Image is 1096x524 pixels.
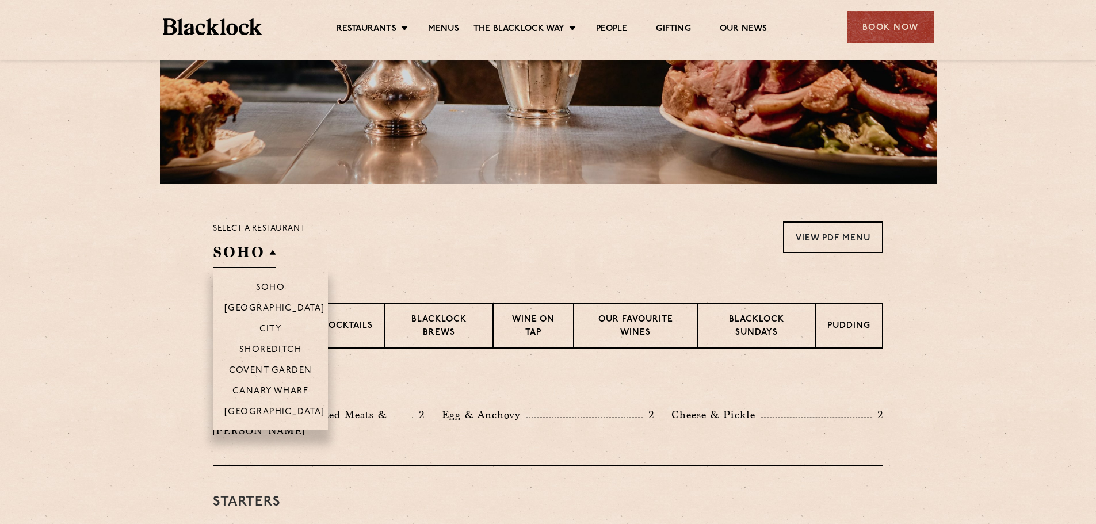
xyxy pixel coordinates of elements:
[256,283,285,294] p: Soho
[322,320,373,334] p: Cocktails
[224,304,325,315] p: [GEOGRAPHIC_DATA]
[413,407,425,422] p: 2
[586,313,685,341] p: Our favourite wines
[671,407,761,423] p: Cheese & Pickle
[505,313,562,341] p: Wine on Tap
[232,387,308,398] p: Canary Wharf
[710,313,803,341] p: Blacklock Sundays
[827,320,870,334] p: Pudding
[442,407,526,423] p: Egg & Anchovy
[337,24,396,36] a: Restaurants
[213,495,883,510] h3: Starters
[783,221,883,253] a: View PDF Menu
[872,407,883,422] p: 2
[213,242,276,268] h2: SOHO
[213,377,883,392] h3: Pre Chop Bites
[428,24,459,36] a: Menus
[259,324,282,336] p: City
[656,24,690,36] a: Gifting
[224,407,325,419] p: [GEOGRAPHIC_DATA]
[720,24,767,36] a: Our News
[213,221,305,236] p: Select a restaurant
[229,366,312,377] p: Covent Garden
[847,11,934,43] div: Book Now
[163,18,262,35] img: BL_Textured_Logo-footer-cropped.svg
[643,407,654,422] p: 2
[239,345,302,357] p: Shoreditch
[397,313,481,341] p: Blacklock Brews
[473,24,564,36] a: The Blacklock Way
[596,24,627,36] a: People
